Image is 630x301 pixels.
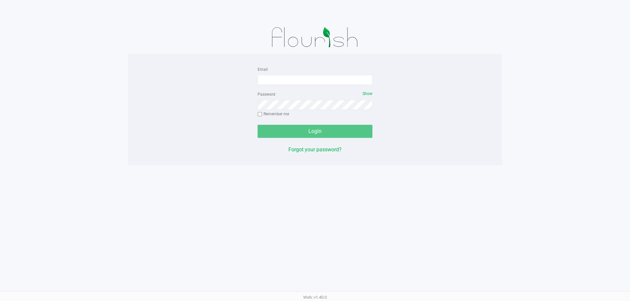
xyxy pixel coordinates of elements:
button: Forgot your password? [288,146,342,154]
span: Web: v1.40.0 [303,295,327,300]
label: Remember me [258,111,289,117]
span: Show [363,91,372,96]
label: Password [258,91,275,97]
label: Email [258,66,268,72]
input: Remember me [258,112,262,117]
